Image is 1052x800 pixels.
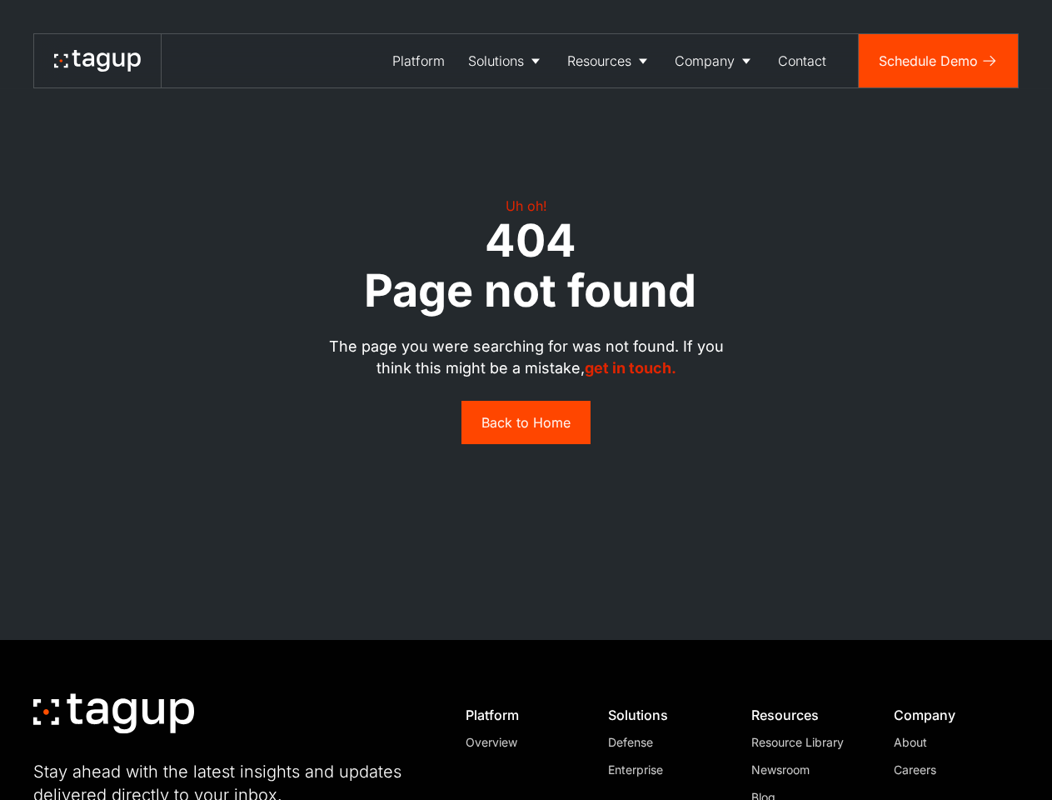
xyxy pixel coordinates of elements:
a: Platform [381,34,456,87]
a: Resources [556,34,663,87]
a: Solutions [456,34,556,87]
div: Schedule Demo [879,51,978,71]
div: Company [894,707,1005,723]
a: Enterprise [608,761,720,778]
a: About [894,733,1005,751]
a: Schedule Demo [859,34,1018,87]
a: Defense [608,733,720,751]
div: The page you were searching for was not found. If you think this might be a mistake, [316,336,737,401]
div: Platform [392,51,445,71]
div: Resources [567,51,631,71]
a: Newsroom [751,761,863,778]
a: Overview [466,733,577,751]
div: Contact [778,51,826,71]
h1: 404 Page not found [364,216,696,316]
a: get in touch.‍ [585,359,676,377]
a: Careers [894,761,1005,778]
div: Platform [466,707,577,723]
div: Back to Home [481,414,571,431]
a: Company [663,34,766,87]
h5: Uh oh! [506,196,547,216]
a: Resource Library [751,733,863,751]
a: Contact [766,34,838,87]
div: Solutions [468,51,524,71]
a: Back to Home [461,401,591,444]
div: Solutions [608,707,720,723]
div: Company [675,51,735,71]
div: Resources [751,707,863,723]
